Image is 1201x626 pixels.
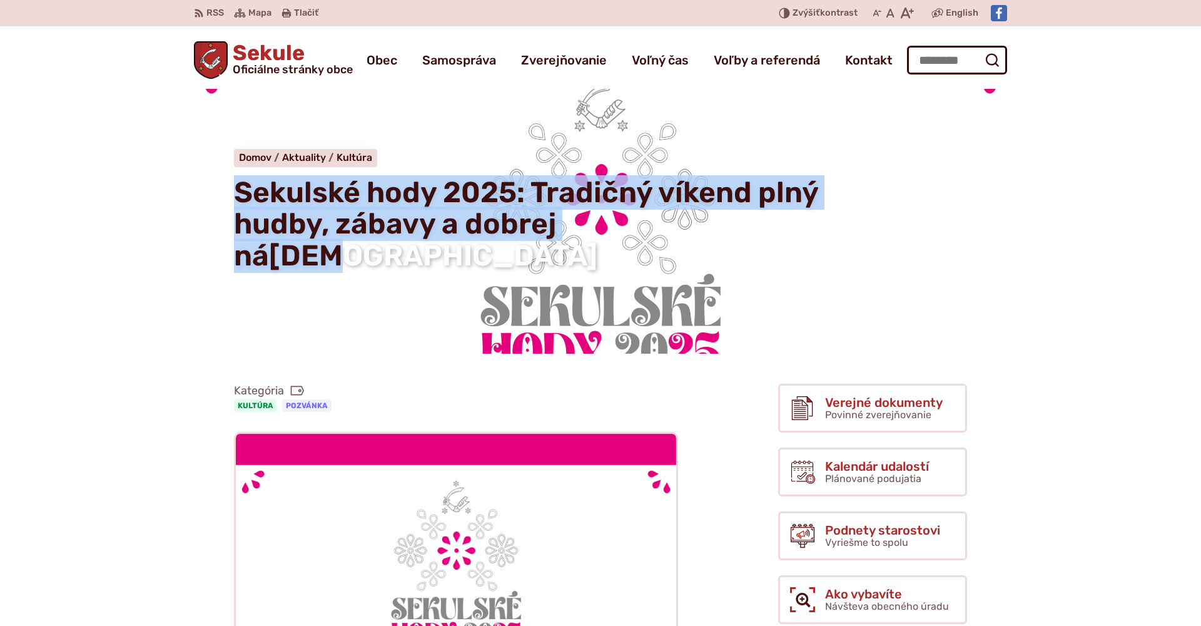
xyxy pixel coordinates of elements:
span: Verejné dokumenty [825,396,943,409]
a: Ako vybavíte Návšteva obecného úradu [778,575,967,624]
img: Prejsť na domovskú stránku [194,41,228,79]
span: Zvýšiť [793,8,820,18]
a: Podnety starostovi Vyriešme to spolu [778,511,967,560]
a: Voľný čas [632,43,689,78]
a: Obec [367,43,397,78]
span: Aktuality [282,151,326,163]
p: Zverejnené . [234,277,967,294]
span: Plánované podujatia [825,473,921,485]
a: Verejné dokumenty Povinné zverejňovanie [778,384,967,433]
a: Aktuality [282,151,337,163]
span: Oficiálne stránky obce [233,64,353,75]
span: Povinné zverejňovanie [825,409,931,421]
a: Kultúra [337,151,372,163]
span: RSS [206,6,224,21]
span: Sekule [228,43,353,75]
span: kontrast [793,8,858,19]
a: Domov [239,151,282,163]
span: [DATE] [287,279,320,291]
span: Kategória [234,384,337,398]
a: English [943,6,981,21]
span: Kalendár udalostí [825,459,929,473]
span: Domov [239,151,271,163]
span: Sekulské hody 2025: Tradičný víkend plný hudby, zábavy a dobrej ná[DEMOGRAPHIC_DATA] [234,175,818,273]
a: Samospráva [422,43,496,78]
span: Tlačiť [294,8,318,19]
a: Kontakt [845,43,893,78]
a: Kalendár udalostí Plánované podujatia [778,448,967,496]
span: Návšteva obecného úradu [825,600,949,612]
a: Logo Sekule, prejsť na domovskú stránku. [194,41,353,79]
span: Vyriešme to spolu [825,536,908,548]
a: Zverejňovanie [521,43,607,78]
span: Mapa [248,6,271,21]
a: Pozvánka [282,399,332,412]
a: Voľby a referendá [714,43,820,78]
span: English [946,6,978,21]
span: Podnety starostovi [825,523,940,537]
span: Ako vybavíte [825,587,949,601]
a: Kultúra [234,399,277,412]
img: Prejsť na Facebook stránku [991,5,1007,21]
